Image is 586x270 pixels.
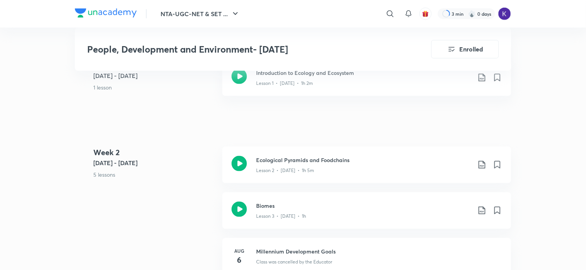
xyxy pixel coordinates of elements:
[93,147,216,158] h4: Week 2
[256,213,306,220] p: Lesson 3 • [DATE] • 1h
[222,192,511,238] a: BiomesLesson 3 • [DATE] • 1h
[222,147,511,192] a: Ecological Pyramids and FoodchainsLesson 2 • [DATE] • 1h 5m
[256,156,471,164] h3: Ecological Pyramids and Foodchains
[422,10,429,17] img: avatar
[498,7,511,20] img: kanishka hemani
[256,247,502,255] h3: Millennium Development Goals
[75,8,137,20] a: Company Logo
[93,83,216,91] p: 1 lesson
[256,202,471,210] h3: Biomes
[431,40,499,58] button: Enrolled
[75,8,137,18] img: Company Logo
[93,158,216,167] h5: [DATE] - [DATE]
[222,60,511,105] a: Introduction to Ecology and EcosystemLesson 1 • [DATE] • 1h 2m
[256,80,313,87] p: Lesson 1 • [DATE] • 1h 2m
[93,71,216,80] h5: [DATE] - [DATE]
[232,247,247,254] h6: Aug
[468,10,476,18] img: streak
[256,258,332,265] p: Class was cancelled by the Educator
[93,171,216,179] p: 5 lessons
[256,167,314,174] p: Lesson 2 • [DATE] • 1h 5m
[232,254,247,266] h4: 6
[256,69,471,77] h3: Introduction to Ecology and Ecosystem
[156,6,245,22] button: NTA-UGC-NET & SET ...
[87,44,388,55] h3: People, Development and Environment- [DATE]
[419,8,432,20] button: avatar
